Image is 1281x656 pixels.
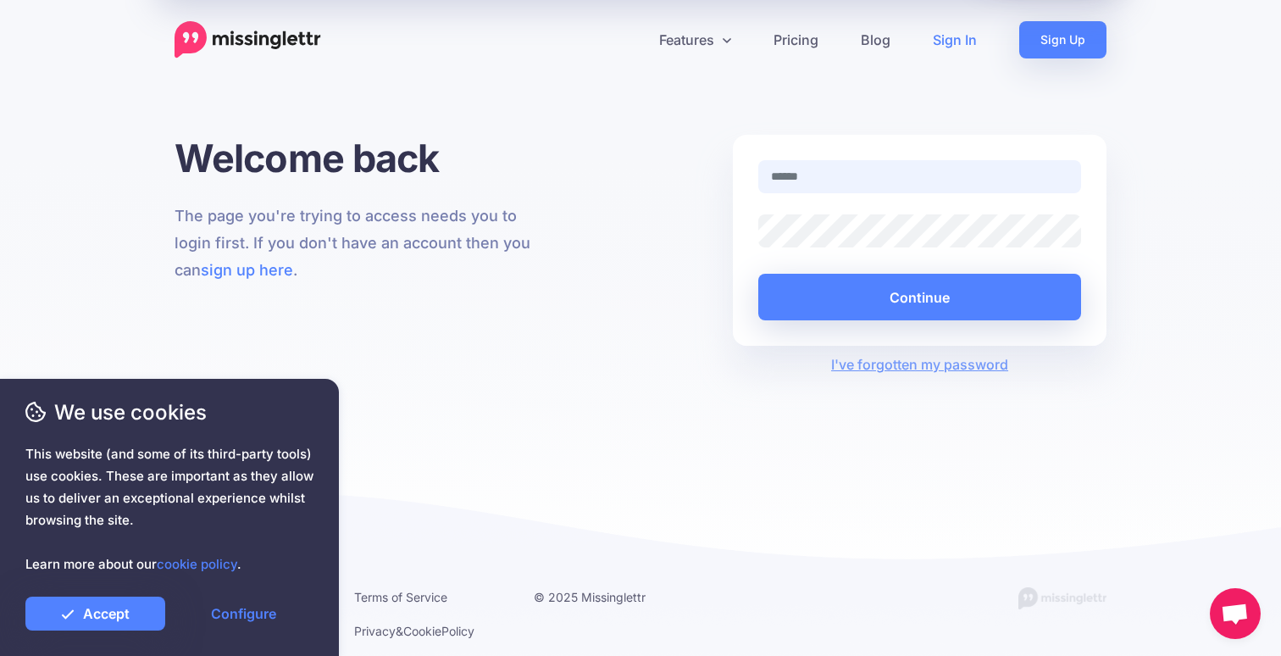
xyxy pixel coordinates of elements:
a: Pricing [752,21,840,58]
a: Privacy [354,624,396,638]
button: Continue [758,274,1081,320]
span: We use cookies [25,397,313,427]
a: Blog [840,21,912,58]
a: Sign Up [1019,21,1106,58]
li: © 2025 Missinglettr [534,587,688,608]
a: cookie policy [157,556,237,572]
a: Configure [174,597,313,631]
a: Open chat [1210,588,1261,639]
li: & Policy [354,620,508,642]
p: The page you're trying to access needs you to login first. If you don't have an account then you ... [175,203,548,284]
h1: Welcome back [175,135,548,181]
span: This website (and some of its third-party tools) use cookies. These are important as they allow u... [25,443,313,575]
a: sign up here [201,261,293,279]
a: Features [638,21,752,58]
a: Accept [25,597,165,631]
a: Sign In [912,21,998,58]
a: I've forgotten my password [831,356,1008,373]
a: Cookie [403,624,441,638]
a: Terms of Service [354,590,447,604]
